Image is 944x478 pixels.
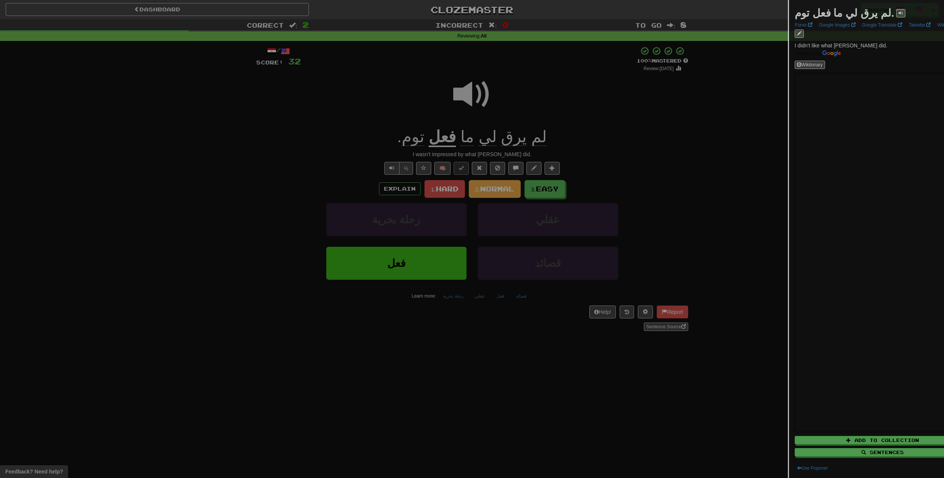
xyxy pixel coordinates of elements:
a: Tatoeba [906,21,933,29]
img: Color short [795,50,841,56]
button: Use Popover [795,464,830,472]
button: Wiktionary [795,61,825,69]
a: Forvo [793,21,815,29]
span: I didn't like what [PERSON_NAME] did. [795,42,888,49]
a: Google Images [817,21,858,29]
button: edit links [795,30,804,38]
strong: لم يرق لي ما فعل توم. [795,7,894,19]
a: Google Translate [860,21,905,29]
